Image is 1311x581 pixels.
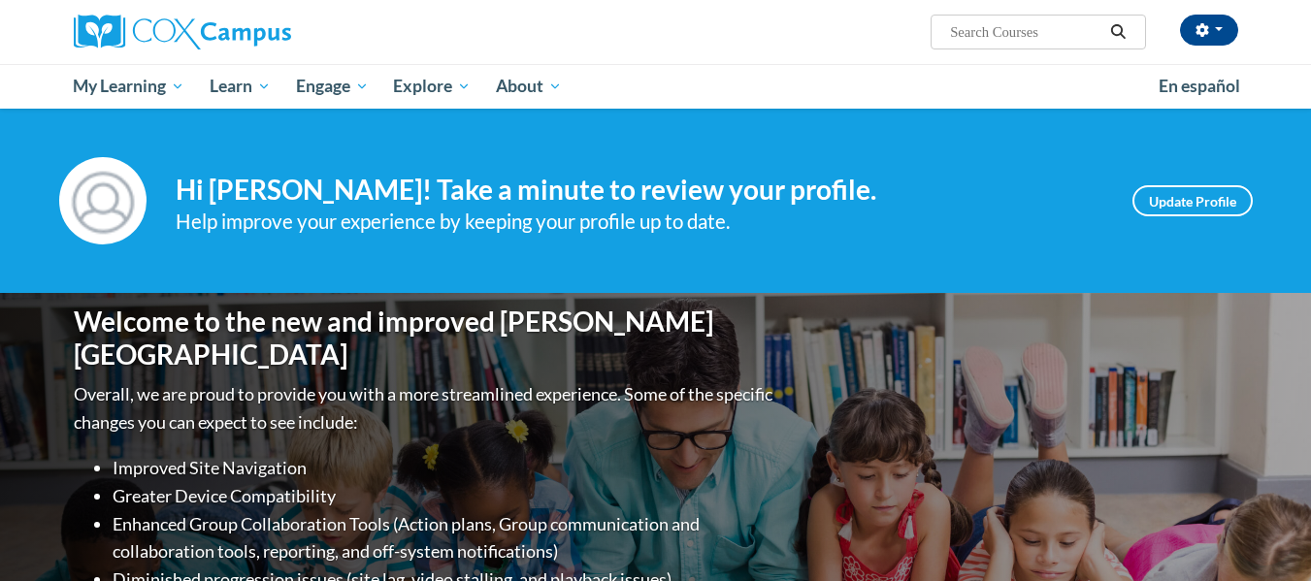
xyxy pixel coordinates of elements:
[61,64,198,109] a: My Learning
[380,64,483,109] a: Explore
[393,75,471,98] span: Explore
[1233,503,1295,565] iframe: Button to launch messaging window
[74,380,777,436] p: Overall, we are proud to provide you with a more streamlined experience. Some of the specific cha...
[59,157,147,244] img: Profile Image
[483,64,574,109] a: About
[113,482,777,510] li: Greater Device Compatibility
[113,510,777,566] li: Enhanced Group Collaboration Tools (Action plans, Group communication and collaboration tools, re...
[1180,15,1238,46] button: Account Settings
[74,15,442,49] a: Cox Campus
[74,15,291,49] img: Cox Campus
[1146,66,1253,107] a: En español
[73,75,184,98] span: My Learning
[1103,20,1132,44] button: Search
[496,75,562,98] span: About
[45,64,1267,109] div: Main menu
[283,64,381,109] a: Engage
[1132,185,1253,216] a: Update Profile
[296,75,369,98] span: Engage
[74,306,777,371] h1: Welcome to the new and improved [PERSON_NAME][GEOGRAPHIC_DATA]
[197,64,283,109] a: Learn
[113,454,777,482] li: Improved Site Navigation
[176,174,1103,207] h4: Hi [PERSON_NAME]! Take a minute to review your profile.
[1159,76,1240,96] span: En español
[210,75,271,98] span: Learn
[948,20,1103,44] input: Search Courses
[176,206,1103,238] div: Help improve your experience by keeping your profile up to date.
